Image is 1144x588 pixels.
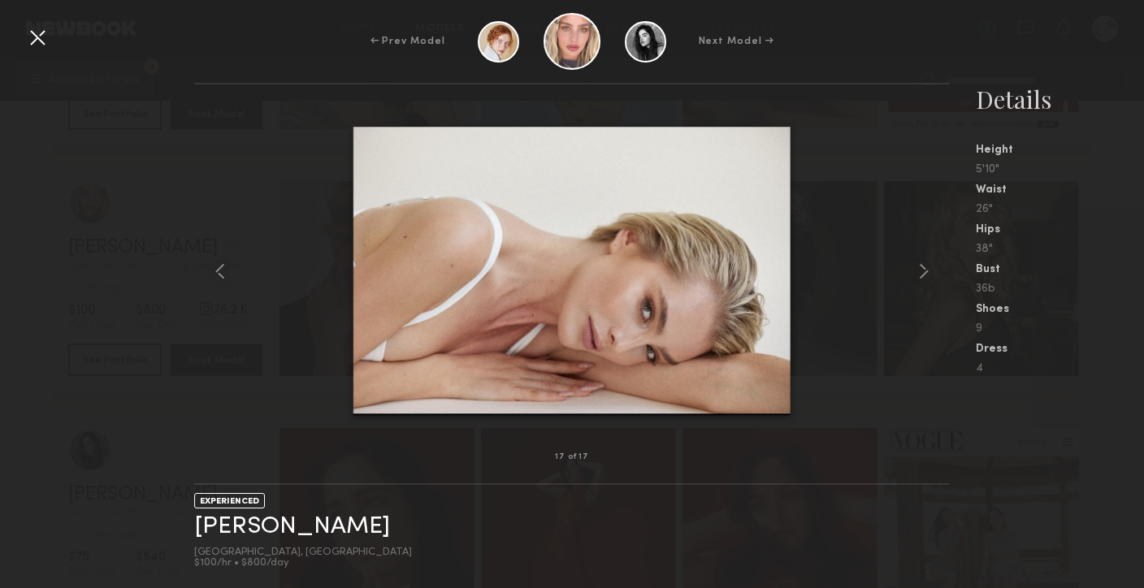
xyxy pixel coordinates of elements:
div: Waist [976,184,1144,196]
div: 17 of 17 [555,453,589,461]
div: 9 [976,323,1144,335]
div: 5'10" [976,164,1144,175]
div: Height [976,145,1144,156]
div: 26" [976,204,1144,215]
div: $100/hr • $800/day [194,558,412,569]
div: 38" [976,244,1144,255]
div: 36b [976,283,1144,295]
div: EXPERIENCED [194,493,265,508]
div: [GEOGRAPHIC_DATA], [GEOGRAPHIC_DATA] [194,547,412,558]
div: Bust [976,264,1144,275]
div: Hips [976,224,1144,236]
div: Details [976,83,1144,115]
a: [PERSON_NAME] [194,514,390,539]
div: Next Model → [699,34,774,49]
div: ← Prev Model [370,34,445,49]
div: Shoes [976,304,1144,315]
div: 4 [976,363,1144,374]
div: Dress [976,344,1144,355]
